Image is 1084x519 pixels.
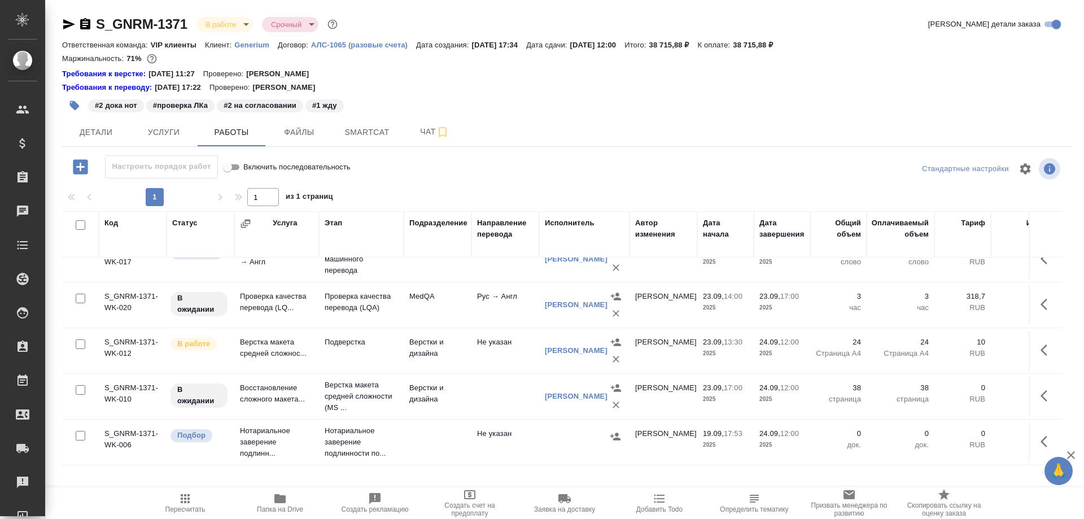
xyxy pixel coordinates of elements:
p: 2025 [759,439,805,451]
a: [PERSON_NAME] [545,255,607,263]
p: АЛС-1065 (разовые счета) [311,41,416,49]
span: 🙏 [1049,459,1068,483]
td: [PERSON_NAME] [630,331,697,370]
p: 2025 [759,348,805,359]
p: док. [872,439,929,451]
button: Назначить [607,288,624,305]
p: Подбор [177,430,206,441]
p: 12:00 [780,338,799,346]
button: Здесь прячутся важные кнопки [1034,337,1061,364]
td: Рус → Англ [471,239,539,279]
p: VIP клиенты [151,41,205,49]
p: RUB [996,348,1047,359]
p: 2025 [703,348,748,359]
button: Добавить тэг [62,93,87,118]
div: Услуга [273,217,297,229]
p: Ответственная команда: [62,41,151,49]
p: 24.09, [759,338,780,346]
p: 2025 [703,256,748,268]
p: 38 715,88 ₽ [733,41,781,49]
span: Работы [204,125,259,139]
p: 240 [996,337,1047,348]
p: Дата сдачи: [526,41,570,49]
p: [PERSON_NAME] [246,68,317,80]
p: 318,7 [940,291,985,302]
p: 38 [816,382,861,394]
div: В работе [196,17,253,32]
p: 38 715,88 ₽ [649,41,698,49]
span: 2 дока нот [87,100,145,110]
td: [PERSON_NAME] [630,377,697,416]
span: 1 жду [304,100,345,110]
td: Рус → Англ [471,285,539,325]
span: Услуги [137,125,191,139]
p: 2025 [759,394,805,405]
button: Срочный [268,20,305,29]
button: Здесь прячутся важные кнопки [1034,382,1061,409]
button: Удалить [607,305,624,322]
p: 23.09, [703,338,724,346]
p: Итого: [624,41,649,49]
p: 12:00 [780,383,799,392]
p: слово [816,256,861,268]
p: 17:00 [724,383,742,392]
a: [PERSON_NAME] [545,346,607,355]
p: [PERSON_NAME] [252,82,324,93]
div: Статус [172,217,198,229]
button: Назначить [607,380,624,396]
button: Сгруппировать [240,218,251,229]
span: 2 на согласовании [216,100,304,110]
td: Верстка макета средней сложнос... [234,331,319,370]
span: Smartcat [340,125,394,139]
p: 956,1 [996,291,1047,302]
a: S_GNRM-1371 [96,16,187,32]
p: В ожидании [177,293,221,315]
a: АЛС-1065 (разовые счета) [311,40,416,49]
a: Generium [234,40,278,49]
p: 2025 [703,394,748,405]
button: Удалить [607,396,624,413]
p: Маржинальность: [62,54,126,63]
p: 2025 [759,256,805,268]
td: Верстки и дизайна [404,377,471,416]
p: Верстка макета средней сложности (MS ... [325,380,398,413]
span: из 1 страниц [286,190,333,206]
p: 23.09, [703,292,724,300]
td: S_GNRM-1371-WK-012 [99,331,167,370]
td: S_GNRM-1371-WK-017 [99,239,167,279]
p: RUB [996,256,1047,268]
td: [PERSON_NAME] [630,285,697,325]
p: [DATE] 12:00 [570,41,625,49]
p: Проверено: [209,82,253,93]
p: Договор: [278,41,311,49]
p: 17:53 [724,429,742,438]
p: Страница А4 [816,348,861,359]
p: 19.09, [703,429,724,438]
td: [PERSON_NAME] [630,422,697,462]
button: В работе [202,20,239,29]
a: Требования к верстке: [62,68,148,80]
p: Дата создания: [416,41,471,49]
p: 24.09, [759,429,780,438]
span: [PERSON_NAME] детали заказа [928,19,1041,30]
p: час [816,302,861,313]
p: 14:00 [724,292,742,300]
div: split button [919,160,1012,178]
p: 2025 [759,302,805,313]
div: Нажми, чтобы открыть папку с инструкцией [62,68,148,80]
span: Посмотреть информацию [1039,158,1063,180]
div: Подразделение [409,217,467,229]
button: Удалить [607,351,624,368]
p: 71% [126,54,144,63]
button: Здесь прячутся важные кнопки [1034,291,1061,318]
p: док. [816,439,861,451]
p: RUB [940,394,985,405]
div: Исполнитель выполняет работу [169,337,229,352]
p: В работе [177,338,210,350]
p: К оплате: [698,41,733,49]
div: Нажми, чтобы открыть папку с инструкцией [62,82,155,93]
button: Назначить [607,428,624,445]
div: Автор изменения [635,217,692,240]
td: S_GNRM-1371-WK-010 [99,377,167,416]
td: Верстки и дизайна [404,331,471,370]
